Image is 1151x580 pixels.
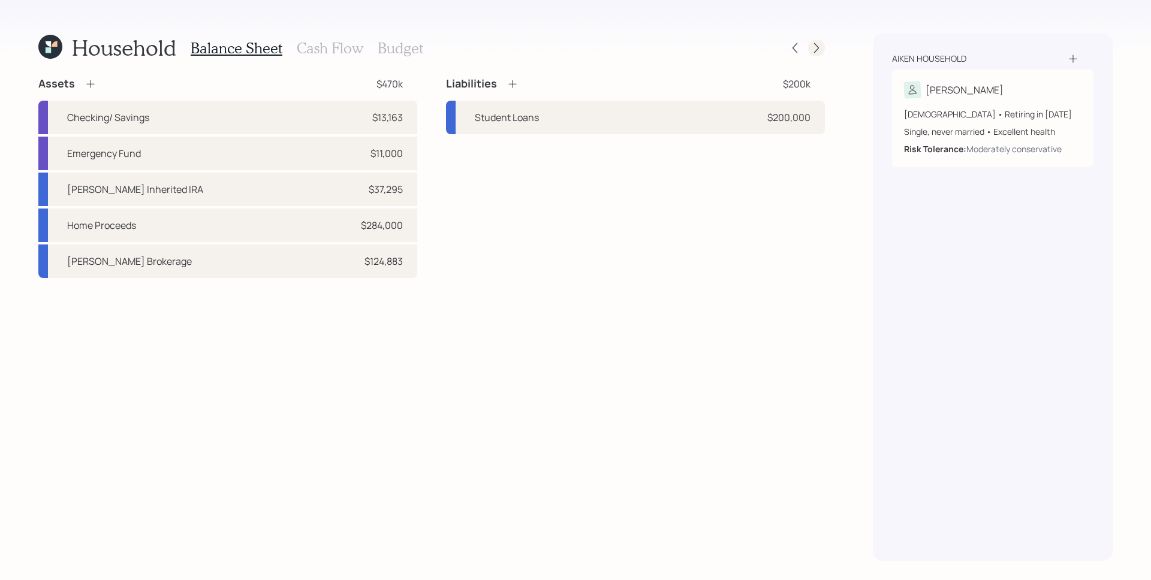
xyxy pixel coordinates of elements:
div: $13,163 [372,110,403,125]
b: Risk Tolerance: [904,143,966,155]
h4: Assets [38,77,75,90]
h3: Cash Flow [297,40,363,57]
div: $470k [376,77,403,91]
div: $284,000 [361,218,403,232]
div: Home Proceeds [67,218,136,232]
div: [DEMOGRAPHIC_DATA] • Retiring in [DATE] [904,108,1081,120]
div: Moderately conservative [966,143,1062,155]
div: $37,295 [369,182,403,197]
h3: Balance Sheet [191,40,282,57]
div: [PERSON_NAME] Brokerage [67,254,192,268]
div: [PERSON_NAME] [926,83,1004,97]
div: Single, never married • Excellent health [904,125,1081,138]
div: $124,883 [364,254,403,268]
div: Checking/ Savings [67,110,149,125]
h4: Liabilities [446,77,497,90]
div: Emergency Fund [67,146,141,161]
div: $11,000 [370,146,403,161]
div: $200k [783,77,810,91]
h1: Household [72,35,176,61]
h3: Budget [378,40,423,57]
div: Aiken household [892,53,966,65]
div: $200,000 [767,110,810,125]
div: [PERSON_NAME] Inherited IRA [67,182,203,197]
div: Student Loans [475,110,539,125]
